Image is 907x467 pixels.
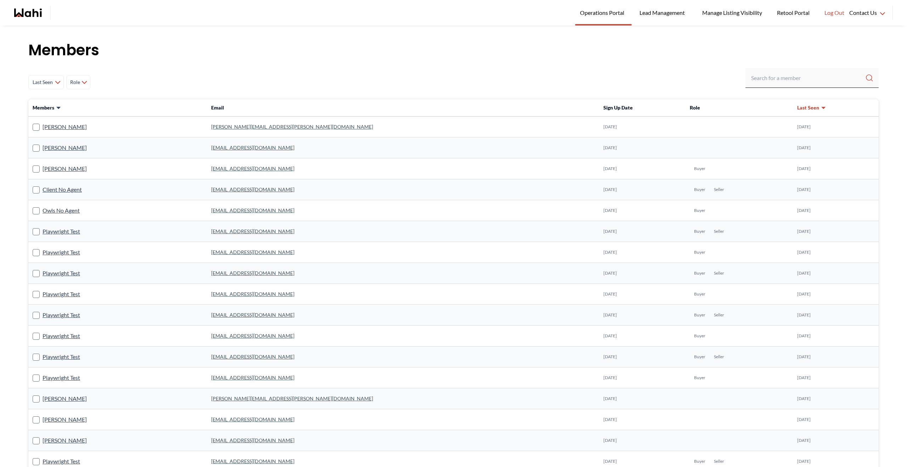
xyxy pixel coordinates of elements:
[43,206,80,215] a: Owls No Agent
[211,228,294,234] a: [EMAIL_ADDRESS][DOMAIN_NAME]
[43,289,80,299] a: Playwright Test
[793,305,879,326] td: [DATE]
[714,270,724,276] span: Seller
[43,164,87,173] a: [PERSON_NAME]
[751,72,865,84] input: Search input
[211,249,294,255] a: [EMAIL_ADDRESS][DOMAIN_NAME]
[211,354,294,360] a: [EMAIL_ADDRESS][DOMAIN_NAME]
[700,8,764,17] span: Manage Listing Visibility
[777,8,812,17] span: Retool Portal
[43,122,87,131] a: [PERSON_NAME]
[14,9,42,17] a: Wahi homepage
[793,409,879,430] td: [DATE]
[793,388,879,409] td: [DATE]
[28,40,879,61] h1: Members
[211,145,294,151] a: [EMAIL_ADDRESS][DOMAIN_NAME]
[793,137,879,158] td: [DATE]
[690,105,700,111] span: Role
[694,187,705,192] span: Buyer
[211,333,294,339] a: [EMAIL_ADDRESS][DOMAIN_NAME]
[793,158,879,179] td: [DATE]
[694,458,705,464] span: Buyer
[793,117,879,137] td: [DATE]
[211,165,294,171] a: [EMAIL_ADDRESS][DOMAIN_NAME]
[599,200,686,221] td: [DATE]
[694,229,705,234] span: Buyer
[599,137,686,158] td: [DATE]
[694,312,705,318] span: Buyer
[694,270,705,276] span: Buyer
[211,437,294,443] a: [EMAIL_ADDRESS][DOMAIN_NAME]
[211,312,294,318] a: [EMAIL_ADDRESS][DOMAIN_NAME]
[599,430,686,451] td: [DATE]
[211,395,373,401] a: [PERSON_NAME][EMAIL_ADDRESS][PERSON_NAME][DOMAIN_NAME]
[603,105,633,111] span: Sign Up Date
[43,415,87,424] a: [PERSON_NAME]
[599,158,686,179] td: [DATE]
[43,143,87,152] a: [PERSON_NAME]
[599,388,686,409] td: [DATE]
[599,221,686,242] td: [DATE]
[43,436,87,445] a: [PERSON_NAME]
[599,284,686,305] td: [DATE]
[211,375,294,381] a: [EMAIL_ADDRESS][DOMAIN_NAME]
[793,221,879,242] td: [DATE]
[793,179,879,200] td: [DATE]
[599,179,686,200] td: [DATE]
[793,367,879,388] td: [DATE]
[714,312,724,318] span: Seller
[599,367,686,388] td: [DATE]
[43,248,80,257] a: Playwright Test
[640,8,687,17] span: Lead Management
[211,458,294,464] a: [EMAIL_ADDRESS][DOMAIN_NAME]
[43,227,80,236] a: Playwright Test
[793,347,879,367] td: [DATE]
[211,105,224,111] span: Email
[694,166,705,171] span: Buyer
[211,124,373,130] a: [PERSON_NAME][EMAIL_ADDRESS][PERSON_NAME][DOMAIN_NAME]
[694,354,705,360] span: Buyer
[714,229,724,234] span: Seller
[793,326,879,347] td: [DATE]
[43,331,80,341] a: Playwright Test
[793,242,879,263] td: [DATE]
[694,249,705,255] span: Buyer
[211,291,294,297] a: [EMAIL_ADDRESS][DOMAIN_NAME]
[694,375,705,381] span: Buyer
[599,117,686,137] td: [DATE]
[694,333,705,339] span: Buyer
[211,416,294,422] a: [EMAIL_ADDRESS][DOMAIN_NAME]
[599,326,686,347] td: [DATE]
[211,270,294,276] a: [EMAIL_ADDRESS][DOMAIN_NAME]
[32,76,53,89] span: Last Seen
[599,305,686,326] td: [DATE]
[599,347,686,367] td: [DATE]
[797,104,819,111] span: Last Seen
[43,394,87,403] a: [PERSON_NAME]
[793,263,879,284] td: [DATE]
[793,430,879,451] td: [DATE]
[599,409,686,430] td: [DATE]
[797,104,826,111] button: Last Seen
[43,269,80,278] a: Playwright Test
[694,291,705,297] span: Buyer
[824,8,844,17] span: Log Out
[33,104,61,111] button: Members
[33,104,54,111] span: Members
[70,76,80,89] span: Role
[211,186,294,192] a: [EMAIL_ADDRESS][DOMAIN_NAME]
[211,207,294,213] a: [EMAIL_ADDRESS][DOMAIN_NAME]
[43,185,82,194] a: Client No Agent
[714,458,724,464] span: Seller
[599,242,686,263] td: [DATE]
[43,457,80,466] a: Playwright Test
[43,373,80,382] a: Playwright Test
[793,200,879,221] td: [DATE]
[714,187,724,192] span: Seller
[599,263,686,284] td: [DATE]
[43,352,80,361] a: Playwright Test
[714,354,724,360] span: Seller
[43,310,80,320] a: Playwright Test
[793,284,879,305] td: [DATE]
[580,8,627,17] span: Operations Portal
